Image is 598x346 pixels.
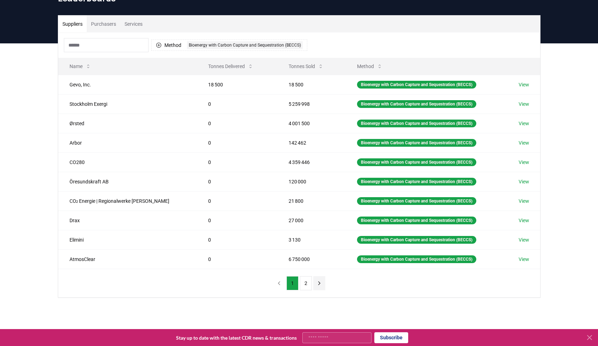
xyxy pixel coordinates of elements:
td: 0 [197,230,277,249]
td: 6 750 000 [277,249,346,269]
td: 0 [197,152,277,172]
td: 21 800 [277,191,346,211]
button: Purchasers [87,16,120,32]
td: AtmosClear [58,249,197,269]
button: Suppliers [58,16,87,32]
td: 0 [197,211,277,230]
td: Elimini [58,230,197,249]
a: View [519,178,529,185]
div: Bioenergy with Carbon Capture and Sequestration (BECCS) [357,178,476,186]
td: 0 [197,172,277,191]
button: 1 [286,276,298,290]
td: 0 [197,249,277,269]
td: 0 [197,133,277,152]
a: View [519,198,529,205]
a: View [519,236,529,243]
td: 18 500 [197,75,277,94]
div: Bioenergy with Carbon Capture and Sequestration (BECCS) [357,81,476,89]
td: 3 130 [277,230,346,249]
button: Name [64,59,97,73]
div: Bioenergy with Carbon Capture and Sequestration (BECCS) [357,120,476,127]
a: View [519,256,529,263]
a: View [519,159,529,166]
td: Drax [58,211,197,230]
button: next page [313,276,325,290]
div: Bioenergy with Carbon Capture and Sequestration (BECCS) [357,236,476,244]
td: 142 462 [277,133,346,152]
td: 5 259 998 [277,94,346,114]
td: Ørsted [58,114,197,133]
td: 4 001 500 [277,114,346,133]
button: Services [120,16,147,32]
div: Bioenergy with Carbon Capture and Sequestration (BECCS) [357,217,476,224]
td: CO280 [58,152,197,172]
td: 27 000 [277,211,346,230]
div: Bioenergy with Carbon Capture and Sequestration (BECCS) [357,139,476,147]
div: Bioenergy with Carbon Capture and Sequestration (BECCS) [357,100,476,108]
td: 0 [197,191,277,211]
a: View [519,120,529,127]
td: 4 359 446 [277,152,346,172]
div: Bioenergy with Carbon Capture and Sequestration (BECCS) [357,197,476,205]
td: Öresundskraft AB [58,172,197,191]
td: 18 500 [277,75,346,94]
button: 2 [300,276,312,290]
button: Tonnes Delivered [203,59,259,73]
td: 120 000 [277,172,346,191]
a: View [519,217,529,224]
td: CO₂ Energie | Regionalwerke [PERSON_NAME] [58,191,197,211]
button: Tonnes Sold [283,59,329,73]
td: Stockholm Exergi [58,94,197,114]
td: Arbor [58,133,197,152]
a: View [519,101,529,108]
td: 0 [197,94,277,114]
div: Bioenergy with Carbon Capture and Sequestration (BECCS) [357,158,476,166]
a: View [519,81,529,88]
div: Bioenergy with Carbon Capture and Sequestration (BECCS) [357,255,476,263]
td: 0 [197,114,277,133]
button: Method [351,59,388,73]
td: Gevo, Inc. [58,75,197,94]
button: MethodBioenergy with Carbon Capture and Sequestration (BECCS) [151,40,307,51]
a: View [519,139,529,146]
div: Bioenergy with Carbon Capture and Sequestration (BECCS) [187,41,303,49]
